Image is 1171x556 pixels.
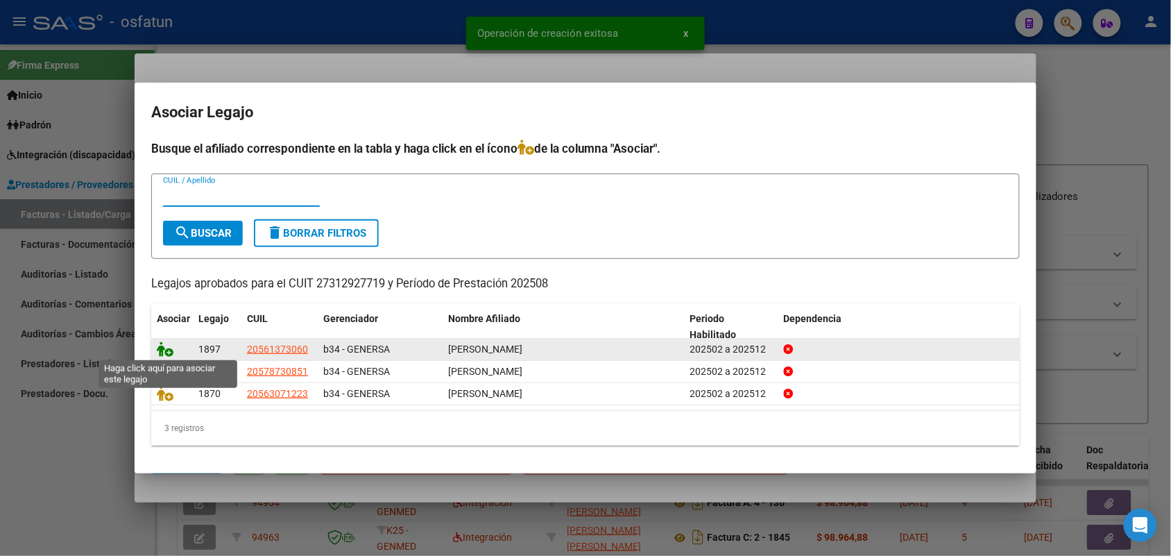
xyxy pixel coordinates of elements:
[784,313,842,324] span: Dependencia
[198,344,221,355] span: 1897
[685,304,778,350] datatable-header-cell: Periodo Habilitado
[1124,509,1157,542] div: Open Intercom Messenger
[448,313,520,324] span: Nombre Afiliado
[323,313,378,324] span: Gerenciador
[247,344,308,355] span: 20561373060
[174,224,191,241] mat-icon: search
[151,276,1020,293] p: Legajos aprobados para el CUIT 27312927719 y Período de Prestación 202508
[151,99,1020,126] h2: Asociar Legajo
[690,364,773,380] div: 202502 a 202512
[266,227,366,239] span: Borrar Filtros
[151,140,1020,158] h4: Busque el afiliado correspondiente en la tabla y haga click en el ícono de la columna "Asociar".
[690,313,737,340] span: Periodo Habilitado
[241,304,318,350] datatable-header-cell: CUIL
[266,224,283,241] mat-icon: delete
[254,219,379,247] button: Borrar Filtros
[318,304,443,350] datatable-header-cell: Gerenciador
[690,342,773,357] div: 202502 a 202512
[247,366,308,377] span: 20578730851
[448,344,522,355] span: LORENZO ROJO AMADEO
[193,304,241,350] datatable-header-cell: Legajo
[198,388,221,399] span: 1870
[323,388,390,399] span: b34 - GENERSA
[157,313,190,324] span: Asociar
[151,304,193,350] datatable-header-cell: Asociar
[323,366,390,377] span: b34 - GENERSA
[198,366,221,377] span: 1877
[323,344,390,355] span: b34 - GENERSA
[163,221,243,246] button: Buscar
[247,313,268,324] span: CUIL
[443,304,685,350] datatable-header-cell: Nombre Afiliado
[198,313,229,324] span: Legajo
[448,388,522,399] span: MOYANO TADEO AGUSTIN
[247,388,308,399] span: 20563071223
[690,386,773,402] div: 202502 a 202512
[151,411,1020,446] div: 3 registros
[448,366,522,377] span: RODRIGUEZ DANTE LEON
[778,304,1020,350] datatable-header-cell: Dependencia
[174,227,232,239] span: Buscar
